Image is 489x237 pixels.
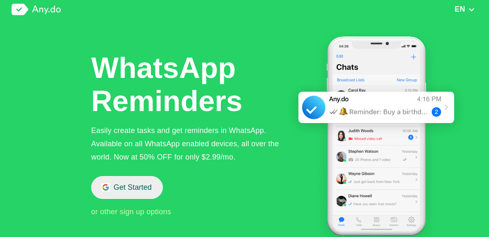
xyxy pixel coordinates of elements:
[91,51,244,118] h1: WhatsApp Reminders
[91,176,163,199] button: Get Started
[455,5,465,13] span: EN
[452,5,477,14] button: EN
[91,208,171,216] span: or other sign up options
[468,7,475,12] img: down
[91,124,283,164] div: Easily create tasks and get reminders in WhatsApp. Available on all WhatsApp enabled devices, all...
[12,4,61,15] img: logo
